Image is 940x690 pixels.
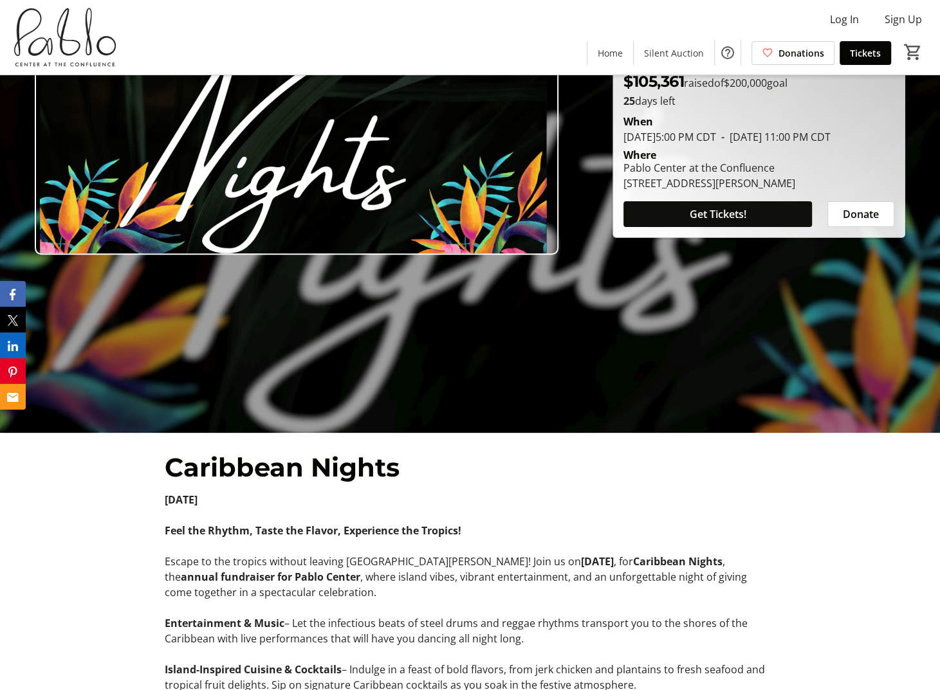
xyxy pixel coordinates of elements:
[634,41,714,65] a: Silent Auction
[623,93,894,109] p: days left
[820,9,869,30] button: Log In
[779,46,824,60] span: Donations
[690,206,746,222] span: Get Tickets!
[623,201,812,227] button: Get Tickets!
[850,46,881,60] span: Tickets
[623,176,795,191] div: [STREET_ADDRESS][PERSON_NAME]
[598,46,623,60] span: Home
[623,114,653,129] div: When
[843,206,879,222] span: Donate
[830,12,859,27] span: Log In
[165,493,198,507] strong: [DATE]
[623,72,684,91] span: $105,361
[165,615,776,646] p: – Let the infectious beats of steel drums and reggae rhythms transport you to the shores of the C...
[644,46,704,60] span: Silent Auction
[715,40,741,66] button: Help
[623,94,635,108] span: 25
[165,554,776,600] p: Escape to the tropics without leaving [GEOGRAPHIC_DATA][PERSON_NAME]! Join us on , for , the , wh...
[165,448,776,487] p: Caribbean Nights
[716,130,730,144] span: -
[885,12,922,27] span: Sign Up
[623,150,656,160] div: Where
[165,616,284,630] strong: Entertainment & Music
[165,662,342,676] strong: Island-Inspired Cuisine & Cocktails
[623,70,788,93] p: raised of goal
[623,130,716,144] span: [DATE] 5:00 PM CDT
[587,41,633,65] a: Home
[633,554,723,568] strong: Caribbean Nights
[827,201,894,227] button: Donate
[724,76,767,90] span: $200,000
[840,41,891,65] a: Tickets
[623,160,795,176] div: Pablo Center at the Confluence
[165,523,461,538] strong: Feel the Rhythm, Taste the Flavor, Experience the Tropics!
[901,41,925,64] button: Cart
[181,570,360,584] strong: annual fundraiser for Pablo Center
[716,130,831,144] span: [DATE] 11:00 PM CDT
[874,9,932,30] button: Sign Up
[751,41,834,65] a: Donations
[8,5,122,69] img: Pablo Center's Logo
[581,554,614,568] strong: [DATE]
